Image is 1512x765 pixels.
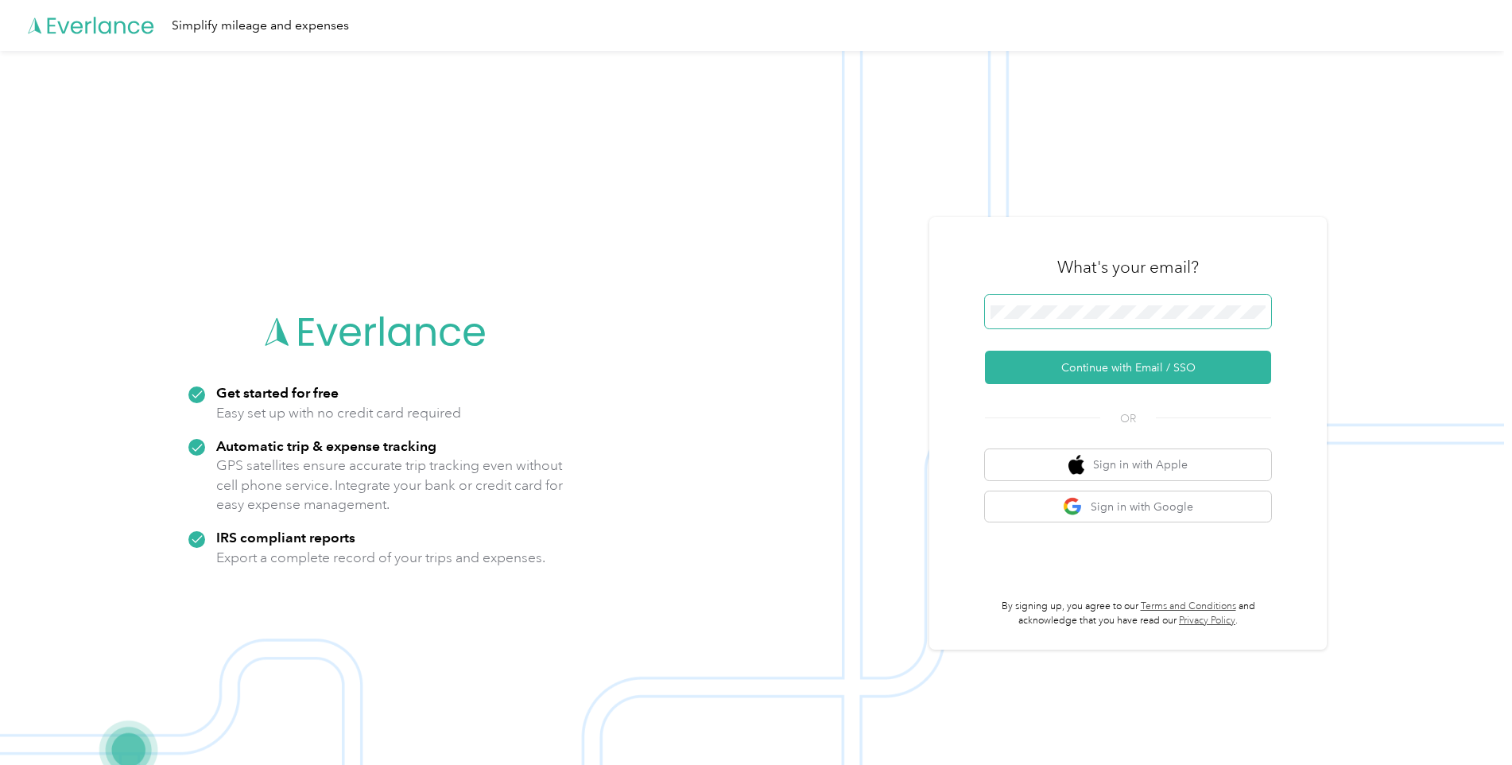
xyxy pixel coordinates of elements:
[1068,455,1084,475] img: apple logo
[1063,497,1083,517] img: google logo
[1179,615,1235,627] a: Privacy Policy
[216,529,355,546] strong: IRS compliant reports
[985,491,1271,522] button: google logoSign in with Google
[172,16,349,36] div: Simplify mileage and expenses
[1141,600,1236,612] a: Terms and Conditions
[1100,410,1156,427] span: OR
[216,384,339,401] strong: Get started for free
[216,437,436,454] strong: Automatic trip & expense tracking
[985,449,1271,480] button: apple logoSign in with Apple
[216,403,461,423] p: Easy set up with no credit card required
[985,600,1271,627] p: By signing up, you agree to our and acknowledge that you have read our .
[1057,256,1199,278] h3: What's your email?
[216,456,564,515] p: GPS satellites ensure accurate trip tracking even without cell phone service. Integrate your bank...
[216,548,545,568] p: Export a complete record of your trips and expenses.
[985,351,1271,384] button: Continue with Email / SSO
